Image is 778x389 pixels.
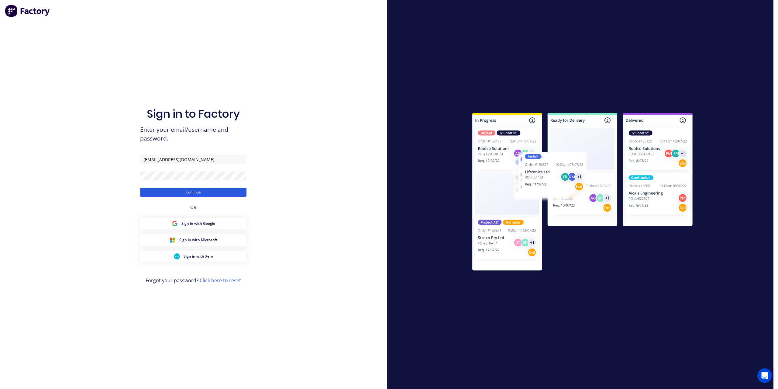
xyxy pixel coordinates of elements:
[146,277,241,284] span: Forgot your password?
[459,101,706,285] img: Sign in
[200,277,241,284] a: Click here to reset
[140,125,246,143] span: Enter your email/username and password.
[190,197,196,218] div: OR
[172,221,178,227] img: Google Sign in
[140,234,246,246] button: Microsoft Sign inSign in with Microsoft
[181,221,215,226] span: Sign in with Google
[5,5,50,17] img: Factory
[147,107,240,120] h1: Sign in to Factory
[140,251,246,262] button: Xero Sign inSign in with Xero
[179,237,217,243] span: Sign in with Microsoft
[170,237,176,243] img: Microsoft Sign in
[174,253,180,259] img: Xero Sign in
[140,155,246,164] input: Email/Username
[757,368,772,383] div: Open Intercom Messenger
[184,254,213,259] span: Sign in with Xero
[140,188,246,197] button: Continue
[140,218,246,229] button: Google Sign inSign in with Google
